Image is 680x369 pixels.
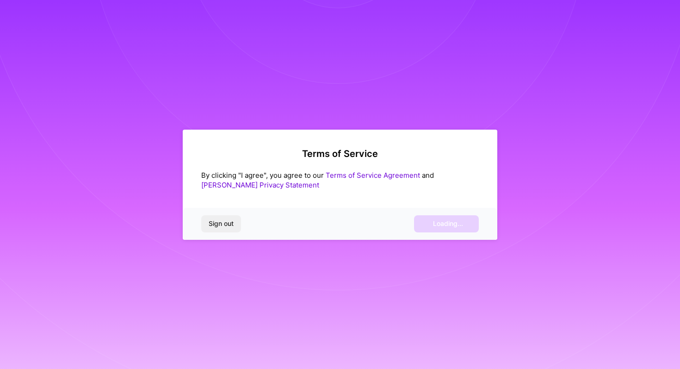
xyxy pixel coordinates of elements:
[201,148,479,159] h2: Terms of Service
[201,181,319,189] a: [PERSON_NAME] Privacy Statement
[209,219,234,228] span: Sign out
[201,215,241,232] button: Sign out
[326,171,420,180] a: Terms of Service Agreement
[201,170,479,190] div: By clicking "I agree", you agree to our and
